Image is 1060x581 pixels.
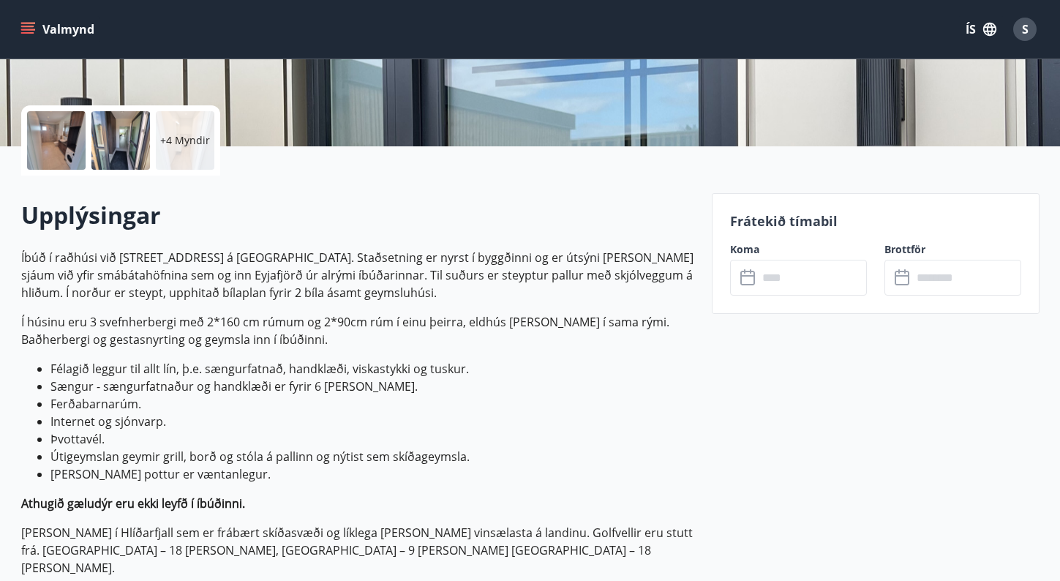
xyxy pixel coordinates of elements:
li: Sængur - sængurfatnaður og handklæði er fyrir 6 [PERSON_NAME]. [50,378,694,395]
li: Þvottavél. [50,430,694,448]
p: Í húsinu eru 3 svefnherbergi með 2*160 cm rúmum og 2*90cm rúm í einu þeirra, eldhús [PERSON_NAME]... [21,313,694,348]
li: Internet og sjónvarp. [50,413,694,430]
button: menu [18,16,100,42]
li: Ferðabarnarúm. [50,395,694,413]
li: [PERSON_NAME] pottur er væntanlegur. [50,465,694,483]
p: [PERSON_NAME] í Hlíðarfjall sem er frábært skíðasvæði og líklega [PERSON_NAME] vinsælasta á landi... [21,524,694,577]
p: Frátekið tímabil [730,211,1021,230]
p: +4 Myndir [160,133,210,148]
li: Útigeymslan geymir grill, borð og stóla á pallinn og nýtist sem skíðageymsla. [50,448,694,465]
span: S [1022,21,1029,37]
strong: Athugið gæludýr eru ekki leyfð í íbúðinni. [21,495,245,511]
label: Brottför [884,242,1021,257]
button: ÍS [958,16,1004,42]
label: Koma [730,242,867,257]
p: Íbúð í raðhúsi við [STREET_ADDRESS] á [GEOGRAPHIC_DATA]. Staðsetning er nyrst í byggðinni og er ú... [21,249,694,301]
li: Félagið leggur til allt lín, þ.e. sængurfatnað, handklæði, viskastykki og tuskur. [50,360,694,378]
button: S [1007,12,1042,47]
h2: Upplýsingar [21,199,694,231]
